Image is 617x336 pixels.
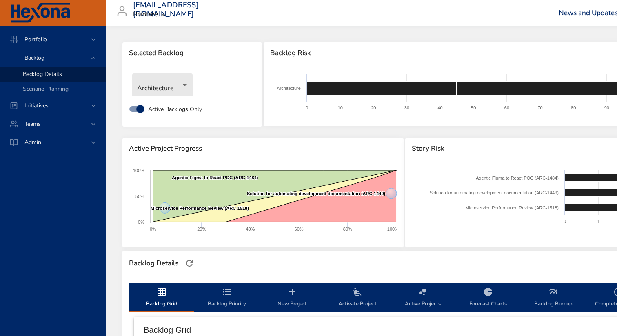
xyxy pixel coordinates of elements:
text: 100% [387,227,399,231]
span: Forecast Charts [460,287,516,309]
text: 100% [133,168,144,173]
text: Solution for automating development documentation (ARC-1449) [430,190,559,195]
text: 50 [471,105,476,110]
span: Backlog [18,54,51,62]
text: 60% [295,227,304,231]
text: 0% [150,227,156,231]
text: Agentic Figma to React POC (ARC-1484) [476,176,559,180]
div: Raintree [133,8,168,21]
text: 70 [538,105,543,110]
text: Solution for automating development documentation (ARC-1449) [247,191,386,196]
span: Backlog Grid [134,287,189,309]
text: 0 [564,219,566,224]
span: Activate Project [330,287,385,309]
text: 80% [343,227,352,231]
text: 20 [371,105,376,110]
span: Admin [18,138,48,146]
text: Agentic Figma to React POC (ARC-1484) [172,175,258,180]
text: 20% [197,227,206,231]
span: Scenario Planning [23,85,69,93]
text: 60 [504,105,509,110]
span: Active Backlogs Only [148,105,202,113]
text: 0 [306,105,308,110]
text: Microservice Performance Review (ARC-1518) [465,205,559,210]
text: Architecture [277,86,301,91]
text: Microservice Performance Review (ARC-1518) [151,206,249,211]
span: Portfolio [18,36,53,43]
text: 40% [246,227,255,231]
text: 40 [438,105,443,110]
span: Backlog Details [23,70,62,78]
text: 1 [597,219,600,224]
span: Active Projects [395,287,451,309]
h3: [EMAIL_ADDRESS][DOMAIN_NAME] [133,1,199,18]
span: Selected Backlog [129,49,255,57]
text: 80 [571,105,576,110]
span: Active Project Progress [129,145,397,153]
text: 30 [404,105,409,110]
text: 50% [135,194,144,199]
img: Hexona [10,3,71,23]
span: Backlog Priority [199,287,255,309]
div: Architecture [132,73,193,96]
text: 10 [338,105,343,110]
button: Refresh Page [183,257,195,269]
span: Initiatives [18,102,55,109]
div: Backlog Details [127,257,181,270]
span: Backlog Burnup [526,287,581,309]
text: 90 [604,105,609,110]
span: New Project [264,287,320,309]
span: Teams [18,120,47,128]
text: 0% [138,220,144,225]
